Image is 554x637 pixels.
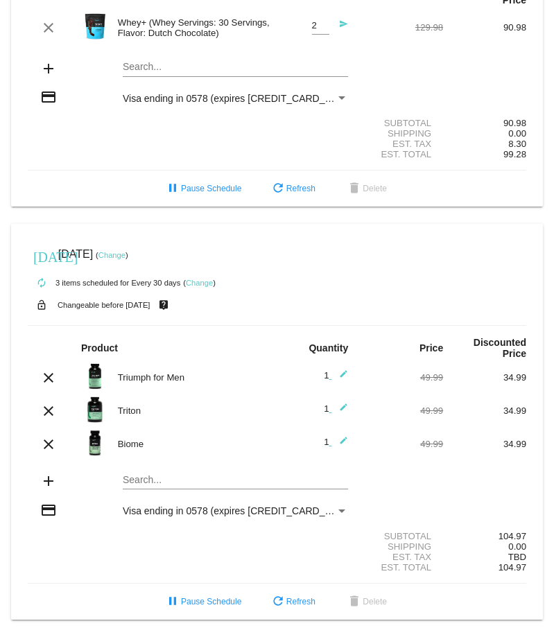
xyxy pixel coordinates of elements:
[508,139,526,149] span: 8.30
[153,176,252,201] button: Pause Schedule
[360,22,443,33] div: 129.98
[123,93,348,104] mat-select: Payment Method
[40,369,57,386] mat-icon: clear
[270,184,315,193] span: Refresh
[360,405,443,416] div: 49.99
[259,589,327,614] button: Refresh
[111,405,277,416] div: Triton
[164,181,181,198] mat-icon: pause
[360,562,443,573] div: Est. Total
[312,21,329,31] input: Quantity
[164,594,181,611] mat-icon: pause
[309,342,348,354] strong: Quantity
[499,562,526,573] span: 104.97
[81,396,109,424] img: Image-1-Carousel-Triton-Transp.png
[360,439,443,449] div: 49.99
[270,181,286,198] mat-icon: refresh
[183,279,216,287] small: ( )
[270,594,286,611] mat-icon: refresh
[123,475,348,486] input: Search...
[186,279,213,287] a: Change
[98,251,125,259] a: Change
[28,279,180,287] small: 3 items scheduled for Every 30 days
[40,502,57,518] mat-icon: credit_card
[360,541,443,552] div: Shipping
[153,589,252,614] button: Pause Schedule
[40,60,57,77] mat-icon: add
[40,89,57,105] mat-icon: credit_card
[324,403,348,414] span: 1
[40,473,57,489] mat-icon: add
[360,372,443,383] div: 49.99
[155,296,172,314] mat-icon: live_help
[40,19,57,36] mat-icon: clear
[346,181,363,198] mat-icon: delete
[331,436,348,453] mat-icon: edit
[111,17,277,38] div: Whey+ (Whey Servings: 30 Servings, Flavor: Dutch Chocolate)
[58,301,150,309] small: Changeable before [DATE]
[508,541,526,552] span: 0.00
[96,251,128,259] small: ( )
[360,531,443,541] div: Subtotal
[443,22,526,33] div: 90.98
[508,552,526,562] span: TBD
[111,372,277,383] div: Triumph for Men
[123,505,348,516] mat-select: Payment Method
[443,439,526,449] div: 34.99
[111,439,277,449] div: Biome
[259,176,327,201] button: Refresh
[508,128,526,139] span: 0.00
[346,594,363,611] mat-icon: delete
[331,369,348,386] mat-icon: edit
[360,552,443,562] div: Est. Tax
[474,337,526,359] strong: Discounted Price
[164,597,241,607] span: Pause Schedule
[443,118,526,128] div: 90.98
[81,429,109,457] img: Image-1-Carousel-Biome-Transp.png
[81,342,118,354] strong: Product
[164,184,241,193] span: Pause Schedule
[503,149,526,159] span: 99.28
[443,531,526,541] div: 104.97
[335,176,398,201] button: Delete
[360,118,443,128] div: Subtotal
[270,597,315,607] span: Refresh
[443,372,526,383] div: 34.99
[81,12,109,40] img: Image-1-Carousel-Whey-2lb-Dutch-Chocolate-no-badge-Transp.png
[33,247,50,264] mat-icon: [DATE]
[123,505,355,516] span: Visa ending in 0578 (expires [CREDIT_CARD_DATA])
[40,436,57,453] mat-icon: clear
[33,296,50,314] mat-icon: lock_open
[33,275,50,292] mat-icon: autorenew
[419,342,443,354] strong: Price
[331,403,348,419] mat-icon: edit
[346,597,387,607] span: Delete
[335,589,398,614] button: Delete
[360,139,443,149] div: Est. Tax
[324,370,348,381] span: 1
[324,437,348,447] span: 1
[40,403,57,419] mat-icon: clear
[360,128,443,139] div: Shipping
[123,93,355,104] span: Visa ending in 0578 (expires [CREDIT_CARD_DATA])
[360,149,443,159] div: Est. Total
[443,405,526,416] div: 34.99
[81,363,109,390] img: Image-1-Triumph_carousel-front-transp.png
[346,184,387,193] span: Delete
[331,19,348,36] mat-icon: send
[123,62,348,73] input: Search...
